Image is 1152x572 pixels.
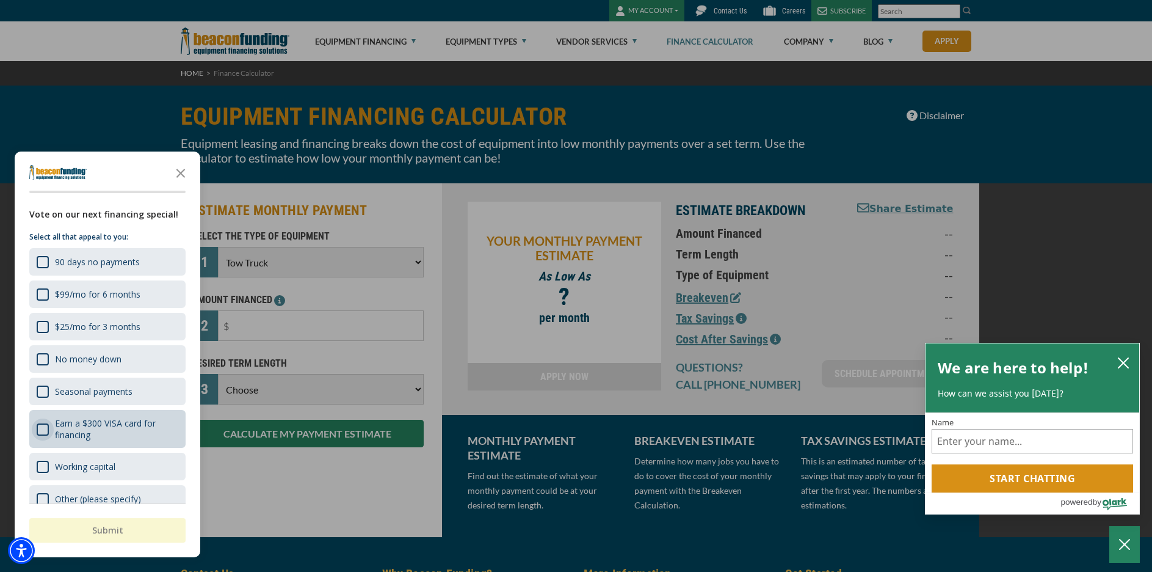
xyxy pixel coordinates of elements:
[1060,493,1139,514] a: Powered by Olark
[1114,354,1133,371] button: close chatbox
[15,152,200,557] div: Survey
[168,160,193,185] button: Close the survey
[29,410,186,448] div: Earn a $300 VISA card for financing
[29,208,186,221] div: Vote on our next financing special!
[55,353,121,365] div: No money down
[932,429,1133,453] input: Name
[55,493,141,505] div: Other (please specify)
[1093,494,1101,510] span: by
[29,165,87,180] img: Company logo
[932,464,1133,493] button: Start chatting
[29,453,186,480] div: Working capital
[29,231,186,243] p: Select all that appeal to you:
[938,356,1089,380] h2: We are here to help!
[29,345,186,373] div: No money down
[29,280,186,308] div: $99/mo for 6 months
[55,461,115,472] div: Working capital
[55,417,178,441] div: Earn a $300 VISA card for financing
[29,518,186,543] button: Submit
[29,248,186,276] div: 90 days no payments
[55,321,140,332] div: $25/mo for 3 months
[29,485,186,513] div: Other (please specify)
[925,343,1140,515] div: olark chatbox
[938,387,1127,400] p: How can we assist you [DATE]?
[1109,526,1140,563] button: Close Chatbox
[55,256,140,268] div: 90 days no payments
[29,378,186,405] div: Seasonal payments
[8,537,35,564] div: Accessibility Menu
[29,313,186,340] div: $25/mo for 3 months
[932,419,1133,427] label: Name
[55,386,132,397] div: Seasonal payments
[1060,494,1092,510] span: powered
[55,288,140,300] div: $99/mo for 6 months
